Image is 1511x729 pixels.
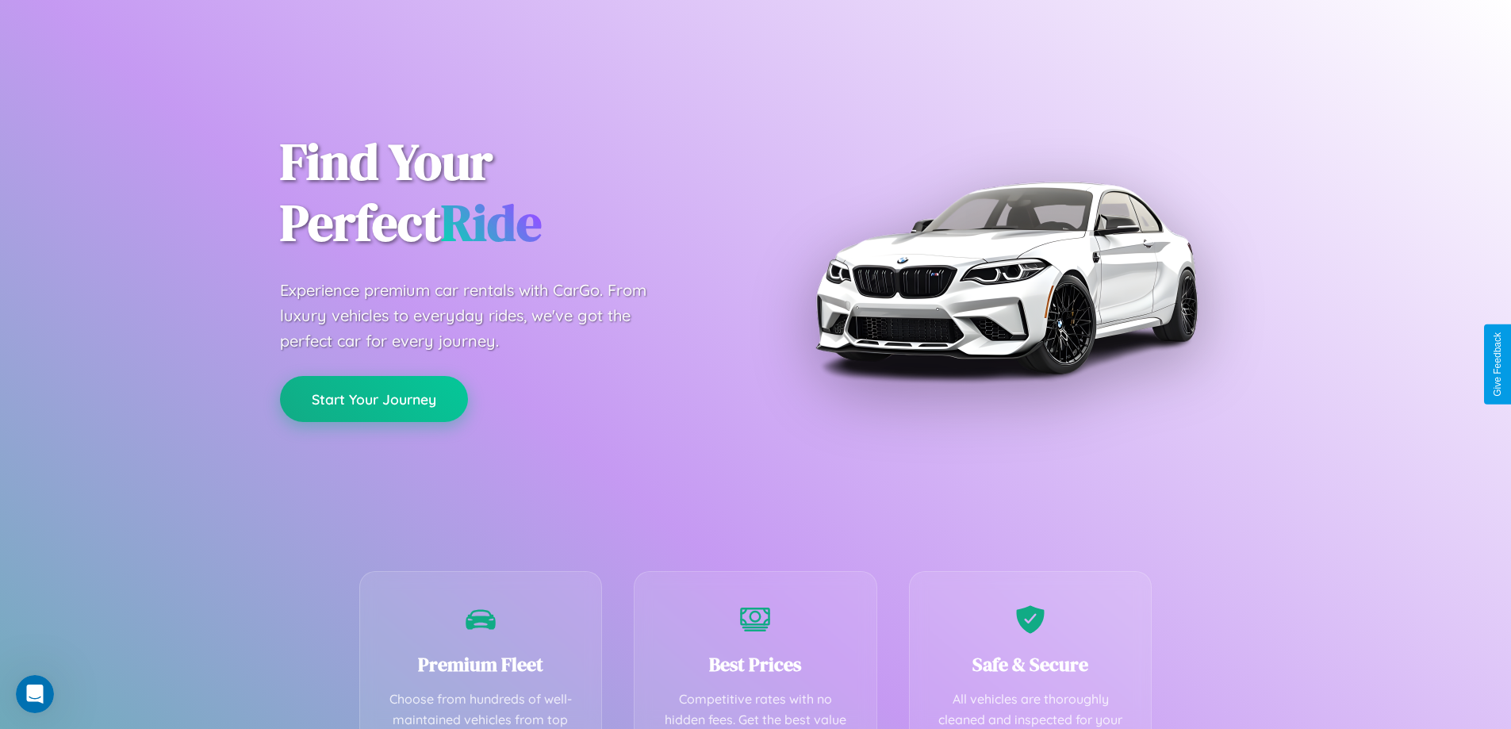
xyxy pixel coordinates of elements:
span: Ride [441,188,542,257]
h3: Best Prices [658,651,853,677]
iframe: Intercom live chat [16,675,54,713]
img: Premium BMW car rental vehicle [807,79,1204,476]
h3: Premium Fleet [384,651,578,677]
div: Give Feedback [1492,332,1503,397]
p: Experience premium car rentals with CarGo. From luxury vehicles to everyday rides, we've got the ... [280,278,677,354]
h1: Find Your Perfect [280,132,732,254]
button: Start Your Journey [280,376,468,422]
h3: Safe & Secure [934,651,1128,677]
